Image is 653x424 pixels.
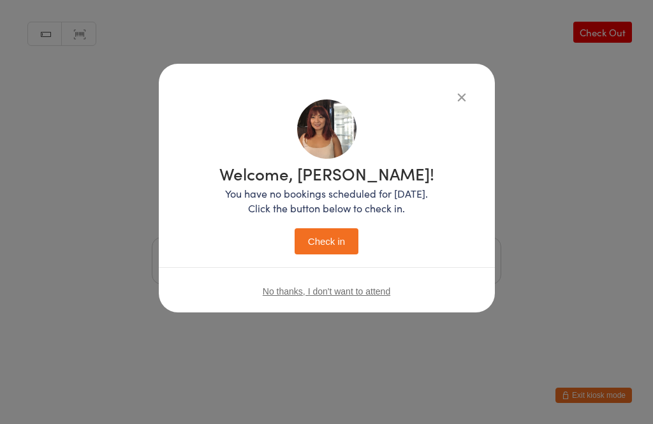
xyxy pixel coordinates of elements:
[295,228,358,254] button: Check in
[297,99,356,159] img: image1673238916.png
[263,286,390,296] button: No thanks, I don't want to attend
[219,186,434,216] p: You have no bookings scheduled for [DATE]. Click the button below to check in.
[219,165,434,182] h1: Welcome, [PERSON_NAME]!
